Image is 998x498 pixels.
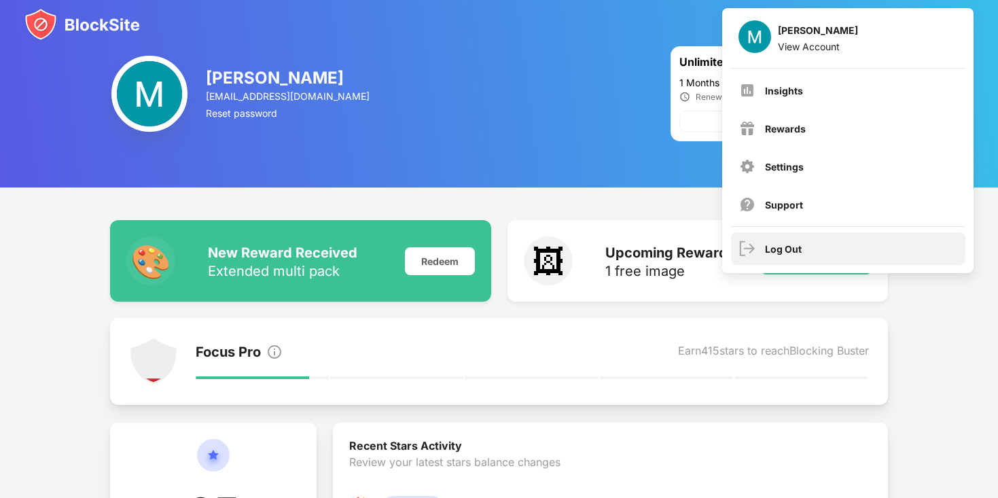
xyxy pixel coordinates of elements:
div: 1 Months Subscription [679,77,879,88]
img: menu-settings.svg [739,158,755,175]
div: Reset password [206,107,372,119]
div: 🖼 [524,236,573,285]
div: New Reward Received [208,245,357,261]
img: points-level-1.svg [129,337,178,386]
img: menu-rewards.svg [739,120,755,137]
div: Review your latest stars balance changes [349,455,872,496]
div: Settings [765,161,804,173]
img: clock_ic.svg [679,91,690,103]
div: Redeem [405,247,475,275]
div: Insights [765,85,803,96]
div: [PERSON_NAME] [206,68,372,88]
div: Extended multi pack [208,264,357,278]
div: View Account [778,41,858,52]
img: info.svg [266,344,283,360]
div: Unlimited plan [679,55,823,71]
div: Upcoming Reward [605,245,728,261]
div: 1 free image [605,264,728,278]
img: ACg8ocLj0YWUUYAtObuXKWbABgefPPe4NhFQABSCCC_KPiiZf3_l=s96-c [111,56,188,132]
img: logout.svg [739,241,755,257]
div: [PERSON_NAME] [778,24,858,41]
div: Earn 415 stars to reach Blocking Buster [678,344,869,363]
div: Focus Pro [196,344,261,363]
div: Renews on [DATE] [696,92,766,102]
img: circle-star.svg [197,439,230,488]
div: 🎨 [126,236,175,285]
img: support.svg [739,196,755,213]
div: Support [765,199,803,211]
img: blocksite-icon.svg [24,8,140,41]
div: Log Out [765,243,802,255]
div: Rewards [765,123,806,135]
img: menu-insights.svg [739,82,755,99]
div: [EMAIL_ADDRESS][DOMAIN_NAME] [206,90,372,102]
img: ACg8ocLj0YWUUYAtObuXKWbABgefPPe4NhFQABSCCC_KPiiZf3_l=s96-c [738,20,771,53]
div: Recent Stars Activity [349,439,872,455]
